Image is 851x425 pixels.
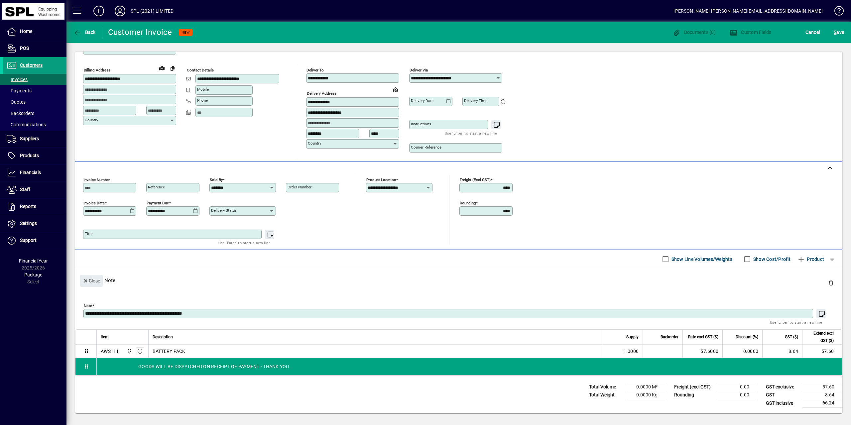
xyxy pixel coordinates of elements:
[802,399,842,407] td: 66.24
[805,27,820,38] span: Cancel
[736,333,758,341] span: Discount (%)
[80,275,103,287] button: Close
[411,122,431,126] mat-label: Instructions
[717,383,757,391] td: 0.00
[763,399,802,407] td: GST inclusive
[306,68,324,72] mat-label: Deliver To
[411,145,441,150] mat-label: Courier Reference
[802,391,842,399] td: 8.64
[671,391,717,399] td: Rounding
[20,187,30,192] span: Staff
[7,111,34,116] span: Backorders
[7,99,26,105] span: Quotes
[3,85,66,96] a: Payments
[125,348,133,355] span: SPL (2021) Limited
[626,333,639,341] span: Supply
[687,348,718,355] div: 57.6000
[3,96,66,108] a: Quotes
[24,272,42,277] span: Package
[770,318,822,326] mat-hint: Use 'Enter' to start a new line
[464,98,487,103] mat-label: Delivery time
[101,333,109,341] span: Item
[823,280,839,286] app-page-header-button: Delete
[153,348,185,355] span: BATTERY PACK
[211,208,237,213] mat-label: Delivery status
[3,198,66,215] a: Reports
[182,30,190,35] span: NEW
[366,177,396,182] mat-label: Product location
[157,62,167,73] a: View on map
[153,333,173,341] span: Description
[218,239,271,247] mat-hint: Use 'Enter' to start a new line
[210,177,223,182] mat-label: Sold by
[829,1,843,23] a: Knowledge Base
[72,26,97,38] button: Back
[445,129,497,137] mat-hint: Use 'Enter' to start a new line
[671,383,717,391] td: Freight (excl GST)
[670,256,732,263] label: Show Line Volumes/Weights
[3,40,66,57] a: POS
[624,348,639,355] span: 1.0000
[20,204,36,209] span: Reports
[688,333,718,341] span: Rate excl GST ($)
[460,177,491,182] mat-label: Freight (excl GST)
[19,258,48,264] span: Financial Year
[763,391,802,399] td: GST
[7,88,32,93] span: Payments
[75,268,842,292] div: Note
[834,30,836,35] span: S
[752,256,790,263] label: Show Cost/Profit
[78,277,104,283] app-page-header-button: Close
[109,5,131,17] button: Profile
[390,84,401,95] a: View on map
[197,98,208,103] mat-label: Phone
[131,6,174,16] div: SPL (2021) LIMITED
[7,122,46,127] span: Communications
[763,383,802,391] td: GST exclusive
[20,238,37,243] span: Support
[83,275,100,286] span: Close
[20,153,39,158] span: Products
[83,201,105,205] mat-label: Invoice date
[97,358,842,375] div: GOODS WILL BE DISPATCHED ON RECEIPT OF PAYMENT - THANK YOU
[288,185,311,189] mat-label: Order number
[66,26,103,38] app-page-header-button: Back
[147,201,169,205] mat-label: Payment due
[762,345,802,358] td: 8.64
[586,391,626,399] td: Total Weight
[3,215,66,232] a: Settings
[671,26,717,38] button: Documents (0)
[83,177,110,182] mat-label: Invoice number
[3,74,66,85] a: Invoices
[108,27,172,38] div: Customer Invoice
[802,345,842,358] td: 57.60
[3,131,66,147] a: Suppliers
[3,164,66,181] a: Financials
[85,118,98,122] mat-label: Country
[730,30,772,35] span: Custom Fields
[626,391,666,399] td: 0.0000 Kg
[84,303,92,308] mat-label: Note
[834,27,844,38] span: ave
[73,30,96,35] span: Back
[661,333,678,341] span: Backorder
[802,383,842,391] td: 57.60
[794,253,827,265] button: Product
[20,221,37,226] span: Settings
[3,181,66,198] a: Staff
[3,108,66,119] a: Backorders
[672,30,716,35] span: Documents (0)
[20,29,32,34] span: Home
[3,148,66,164] a: Products
[20,46,29,51] span: POS
[20,136,39,141] span: Suppliers
[410,68,428,72] mat-label: Deliver via
[823,275,839,291] button: Delete
[728,26,773,38] button: Custom Fields
[101,348,119,355] div: AWS111
[167,63,178,73] button: Copy to Delivery address
[3,232,66,249] a: Support
[20,170,41,175] span: Financials
[722,345,762,358] td: 0.0000
[785,333,798,341] span: GST ($)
